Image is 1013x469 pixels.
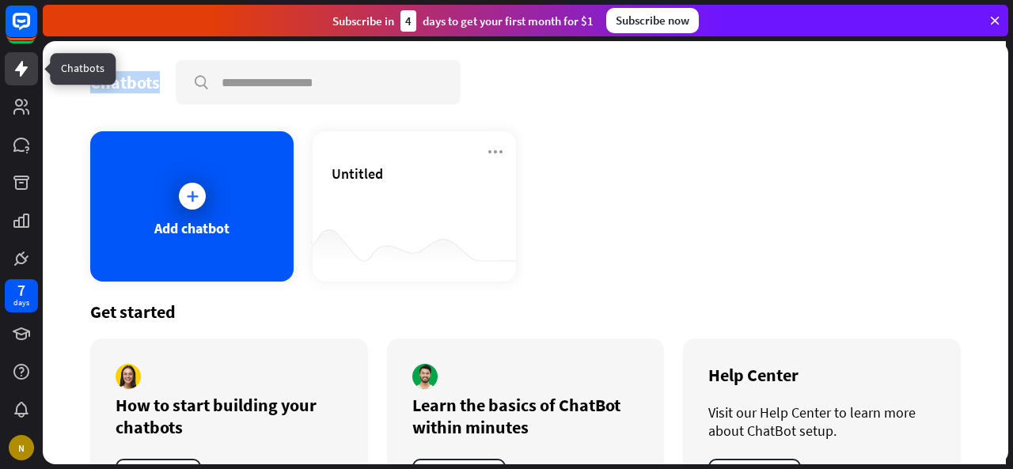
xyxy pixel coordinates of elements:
div: Add chatbot [154,219,230,237]
div: days [13,297,29,308]
a: 7 days [5,279,38,312]
div: Visit our Help Center to learn more about ChatBot setup. [708,403,935,440]
div: Chatbots [90,71,160,93]
div: Help Center [708,364,935,386]
div: Subscribe in days to get your first month for $1 [332,10,594,32]
button: Open LiveChat chat widget [13,6,60,54]
div: Learn the basics of ChatBot within minutes [412,394,639,438]
img: author [116,364,141,389]
span: Untitled [332,165,383,183]
div: Subscribe now [606,8,699,33]
img: author [412,364,438,389]
div: How to start building your chatbots [116,394,343,438]
div: N [9,435,34,460]
div: 4 [400,10,416,32]
div: Get started [90,301,961,323]
div: 7 [17,283,25,297]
